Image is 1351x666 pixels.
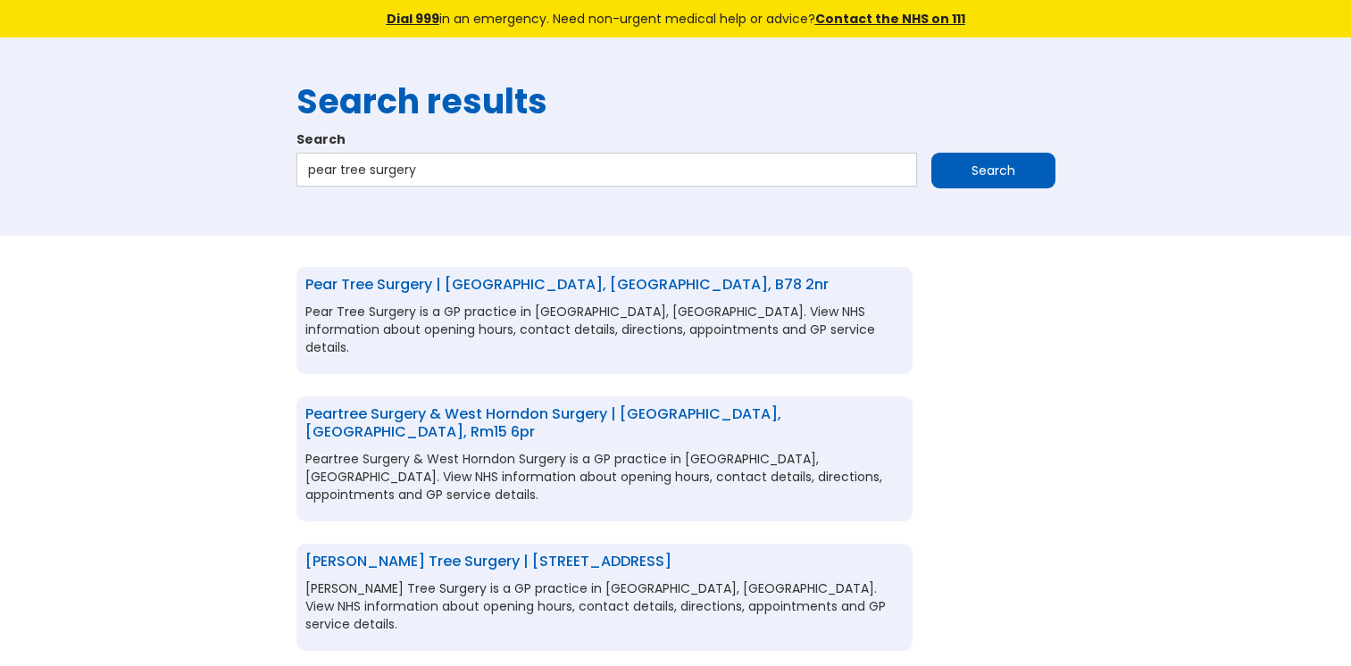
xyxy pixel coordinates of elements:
p: Pear Tree Surgery is a GP practice in [GEOGRAPHIC_DATA], [GEOGRAPHIC_DATA]. View NHS information ... [305,303,904,356]
a: [PERSON_NAME] Tree Surgery | [STREET_ADDRESS] [305,551,671,571]
a: Peartree Surgery & West Horndon Surgery | [GEOGRAPHIC_DATA], [GEOGRAPHIC_DATA], rm15 6pr [305,404,781,442]
div: in an emergency. Need non-urgent medical help or advice? [265,9,1087,29]
input: Search [931,153,1055,188]
input: Search… [296,153,917,187]
a: Dial 999 [387,10,439,28]
a: Pear Tree Surgery | [GEOGRAPHIC_DATA], [GEOGRAPHIC_DATA], b78 2nr [305,274,829,295]
a: Contact the NHS on 111 [815,10,965,28]
p: Peartree Surgery & West Horndon Surgery is a GP practice in [GEOGRAPHIC_DATA], [GEOGRAPHIC_DATA].... [305,450,904,504]
p: [PERSON_NAME] Tree Surgery is a GP practice in [GEOGRAPHIC_DATA], [GEOGRAPHIC_DATA]. View NHS inf... [305,579,904,633]
label: Search [296,130,1055,148]
h1: Search results [296,82,1055,121]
